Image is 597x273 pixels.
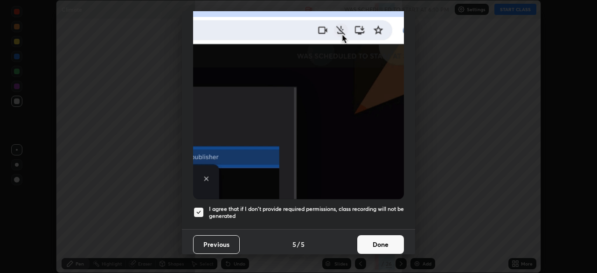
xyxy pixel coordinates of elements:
[357,235,404,254] button: Done
[292,239,296,249] h4: 5
[301,239,305,249] h4: 5
[297,239,300,249] h4: /
[193,235,240,254] button: Previous
[209,205,404,220] h5: I agree that if I don't provide required permissions, class recording will not be generated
